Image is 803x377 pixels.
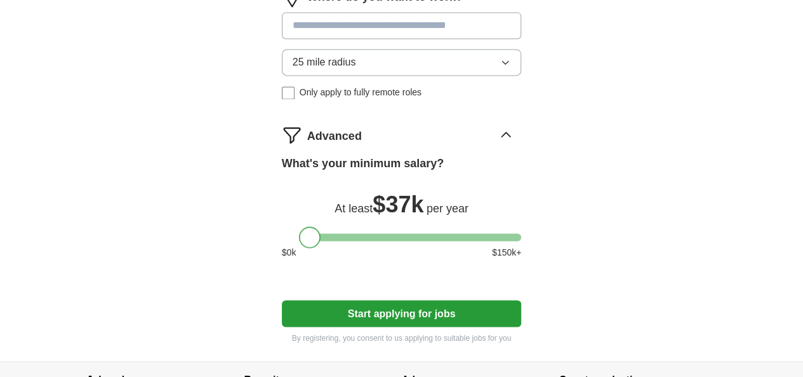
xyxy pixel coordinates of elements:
[282,49,522,76] button: 25 mile radius
[282,86,295,99] input: Only apply to fully remote roles
[282,332,522,343] p: By registering, you consent to us applying to suitable jobs for you
[282,246,296,259] span: $ 0 k
[282,125,302,145] img: filter
[282,155,444,172] label: What's your minimum salary?
[307,128,362,145] span: Advanced
[293,55,356,70] span: 25 mile radius
[282,300,522,327] button: Start applying for jobs
[335,202,373,215] span: At least
[492,246,521,259] span: $ 150 k+
[427,202,468,215] span: per year
[300,86,421,99] span: Only apply to fully remote roles
[373,191,423,217] span: $ 37k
